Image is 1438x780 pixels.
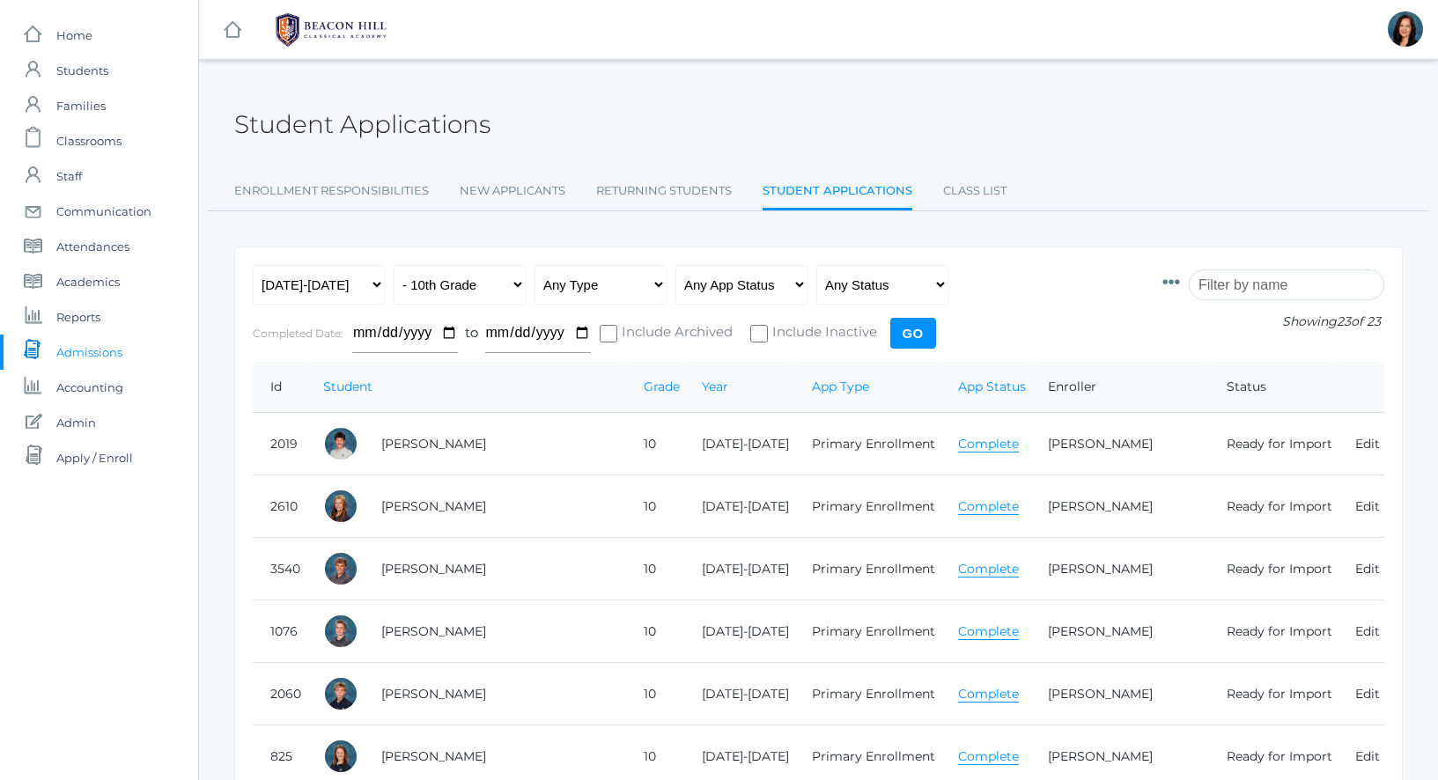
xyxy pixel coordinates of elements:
[684,600,794,663] td: [DATE]-[DATE]
[56,440,133,475] span: Apply / Enroll
[943,173,1007,209] a: Class List
[56,53,108,88] span: Students
[617,322,733,344] span: Include Archived
[381,436,486,452] a: [PERSON_NAME]
[794,538,940,600] td: Primary Enrollment
[381,686,486,702] a: [PERSON_NAME]
[1209,538,1338,600] td: Ready for Import
[1337,313,1351,329] span: 23
[253,538,306,600] td: 3540
[1209,475,1338,538] td: Ready for Import
[890,318,936,349] input: Go
[958,748,1019,765] a: Complete
[381,748,486,764] a: [PERSON_NAME]
[56,335,122,370] span: Admissions
[56,194,151,229] span: Communication
[958,498,1019,515] a: Complete
[265,8,397,52] img: BHCALogos-05-308ed15e86a5a0abce9b8dd61676a3503ac9727e845dece92d48e8588c001991.png
[253,475,306,538] td: 2610
[1048,748,1153,764] a: [PERSON_NAME]
[702,379,728,394] a: Year
[1355,436,1380,452] a: Edit
[596,173,732,209] a: Returning Students
[1048,436,1153,452] a: [PERSON_NAME]
[1030,362,1209,413] th: Enroller
[56,264,120,299] span: Academics
[1355,623,1380,639] a: Edit
[56,299,100,335] span: Reports
[323,551,358,586] div: Elias Boucher
[1355,748,1380,764] a: Edit
[684,663,794,725] td: [DATE]-[DATE]
[958,436,1019,453] a: Complete
[794,475,940,538] td: Primary Enrollment
[323,739,358,774] div: Caprice Carey
[381,623,486,639] a: [PERSON_NAME]
[1209,600,1338,663] td: Ready for Import
[352,313,458,353] input: From
[323,489,358,524] div: Ella Bernardi
[253,413,306,475] td: 2019
[323,676,358,711] div: Caleb Bradley
[958,379,1026,394] a: App Status
[323,614,358,649] div: Elias Bradley
[253,327,343,340] label: Completed Date:
[56,123,122,158] span: Classrooms
[1048,623,1153,639] a: [PERSON_NAME]
[56,18,92,53] span: Home
[56,158,82,194] span: Staff
[763,173,912,211] a: Student Applications
[1355,686,1380,702] a: Edit
[1209,362,1338,413] th: Status
[1048,561,1153,577] a: [PERSON_NAME]
[253,362,306,413] th: Id
[794,413,940,475] td: Primary Enrollment
[323,379,372,394] a: Student
[626,663,684,725] td: 10
[253,663,306,725] td: 2060
[1355,561,1380,577] a: Edit
[56,229,129,264] span: Attendances
[323,426,358,461] div: Maximillian Benson
[253,600,306,663] td: 1076
[684,413,794,475] td: [DATE]-[DATE]
[958,623,1019,640] a: Complete
[626,538,684,600] td: 10
[794,663,940,725] td: Primary Enrollment
[1355,498,1380,514] a: Edit
[1048,686,1153,702] a: [PERSON_NAME]
[1388,11,1423,47] div: Curcinda Young
[56,405,96,440] span: Admin
[56,88,106,123] span: Families
[684,538,794,600] td: [DATE]-[DATE]
[381,561,486,577] a: [PERSON_NAME]
[958,561,1019,578] a: Complete
[750,325,768,342] input: Include Inactive
[460,173,565,209] a: New Applicants
[958,686,1019,703] a: Complete
[626,600,684,663] td: 10
[626,413,684,475] td: 10
[381,498,486,514] a: [PERSON_NAME]
[234,173,429,209] a: Enrollment Responsibilities
[644,379,680,394] a: Grade
[1048,498,1153,514] a: [PERSON_NAME]
[1162,313,1384,331] p: Showing of 23
[794,600,940,663] td: Primary Enrollment
[626,475,684,538] td: 10
[485,313,591,353] input: To
[465,324,478,341] span: to
[1209,663,1338,725] td: Ready for Import
[1189,269,1384,300] input: Filter by name
[812,379,869,394] a: App Type
[600,325,617,342] input: Include Archived
[1209,413,1338,475] td: Ready for Import
[768,322,877,344] span: Include Inactive
[56,370,123,405] span: Accounting
[684,475,794,538] td: [DATE]-[DATE]
[234,111,490,138] h2: Student Applications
